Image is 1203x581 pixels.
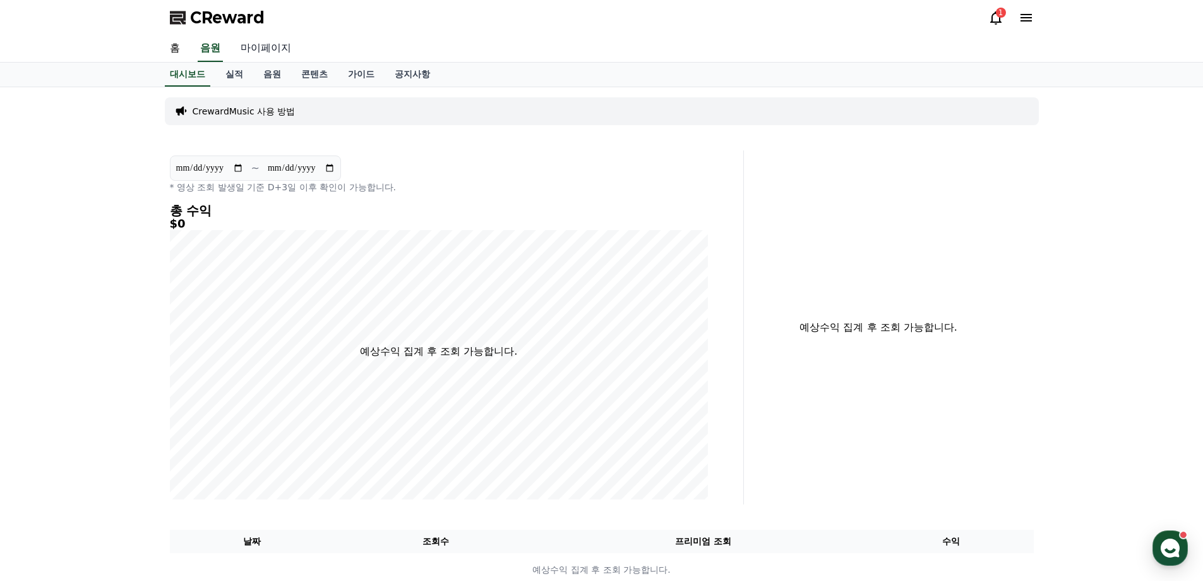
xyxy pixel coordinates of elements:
a: CrewardMusic 사용 방법 [193,105,296,118]
a: 음원 [253,63,291,87]
div: 1 [996,8,1006,18]
p: 예상수익 집계 후 조회 가능합니다. [360,344,517,359]
a: 마이페이지 [230,35,301,62]
span: 홈 [40,420,47,430]
a: 1 [988,10,1003,25]
a: 홈 [160,35,190,62]
p: 예상수익 집계 후 조회 가능합니다. [171,563,1033,577]
span: 대화 [116,420,131,431]
a: 공지사항 [385,63,440,87]
a: 가이드 [338,63,385,87]
span: CReward [190,8,265,28]
h5: $0 [170,217,708,230]
a: 대시보드 [165,63,210,87]
p: 예상수익 집계 후 조회 가능합니다. [754,320,1003,335]
p: * 영상 조회 발생일 기준 D+3일 이후 확인이 가능합니다. [170,181,708,193]
a: 실적 [215,63,253,87]
a: CReward [170,8,265,28]
h4: 총 수익 [170,204,708,217]
a: 음원 [198,35,223,62]
a: 설정 [163,401,242,432]
th: 날짜 [170,530,335,553]
th: 수익 [869,530,1034,553]
th: 프리미엄 조회 [537,530,869,553]
a: 콘텐츠 [291,63,338,87]
a: 홈 [4,401,83,432]
p: ~ [251,161,260,176]
a: 대화 [83,401,163,432]
span: 설정 [195,420,210,430]
th: 조회수 [334,530,537,553]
